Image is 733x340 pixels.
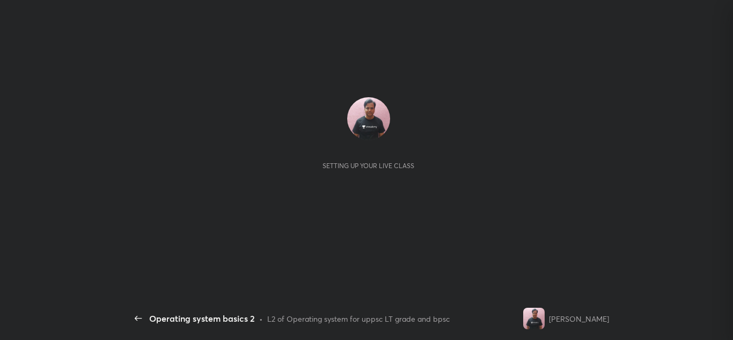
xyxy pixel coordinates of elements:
[523,308,545,329] img: 5e7d78be74424a93b69e3b6a16e44824.jpg
[149,312,255,325] div: Operating system basics 2
[549,313,609,324] div: [PERSON_NAME]
[267,313,450,324] div: L2 of Operating system for uppsc LT grade and bpsc
[259,313,263,324] div: •
[347,97,390,140] img: 5e7d78be74424a93b69e3b6a16e44824.jpg
[322,162,414,170] div: Setting up your live class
